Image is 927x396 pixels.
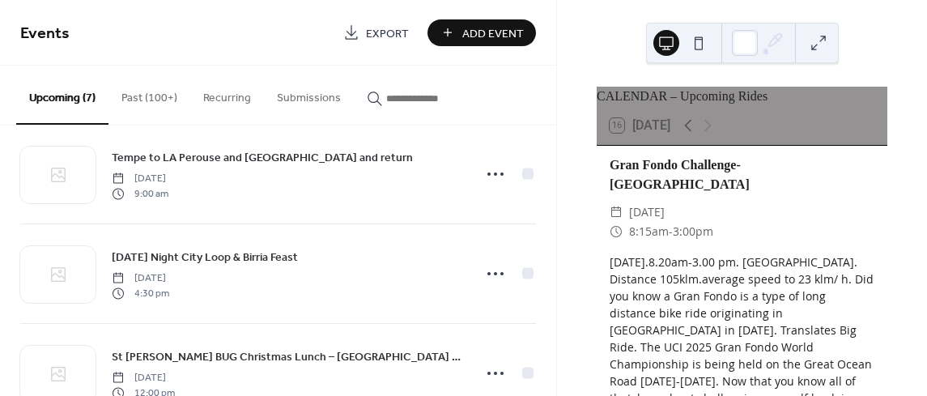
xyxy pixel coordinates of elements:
span: Tempe to LA Perouse and [GEOGRAPHIC_DATA] and return [112,150,413,167]
button: Add Event [427,19,536,46]
div: ​ [610,202,623,222]
span: Add Event [462,25,524,42]
div: ​ [610,222,623,241]
span: [DATE] [112,172,168,186]
div: CALENDAR – Upcoming Rides [597,87,887,106]
span: [DATE] Night City Loop & Birria Feast [112,249,298,266]
span: Export [366,25,409,42]
span: 3:00pm [673,222,713,241]
span: - [669,222,673,241]
span: Events [20,18,70,49]
span: [DATE] [112,371,175,385]
span: 9:00 am [112,186,168,201]
a: Export [331,19,421,46]
span: St [PERSON_NAME] BUG Christmas Lunch – [GEOGRAPHIC_DATA] 🎄 [112,349,463,366]
a: [DATE] Night City Loop & Birria Feast [112,248,298,266]
button: Upcoming (7) [16,66,108,125]
a: St [PERSON_NAME] BUG Christmas Lunch – [GEOGRAPHIC_DATA] 🎄 [112,347,463,366]
button: Submissions [264,66,354,123]
button: Past (100+) [108,66,190,123]
span: 4:30 pm [112,286,169,300]
button: Recurring [190,66,264,123]
span: 8:15am [629,222,669,241]
div: Gran Fondo Challenge- [GEOGRAPHIC_DATA] [610,155,874,194]
span: [DATE] [629,202,665,222]
a: Tempe to LA Perouse and [GEOGRAPHIC_DATA] and return [112,148,413,167]
span: [DATE] [112,271,169,286]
